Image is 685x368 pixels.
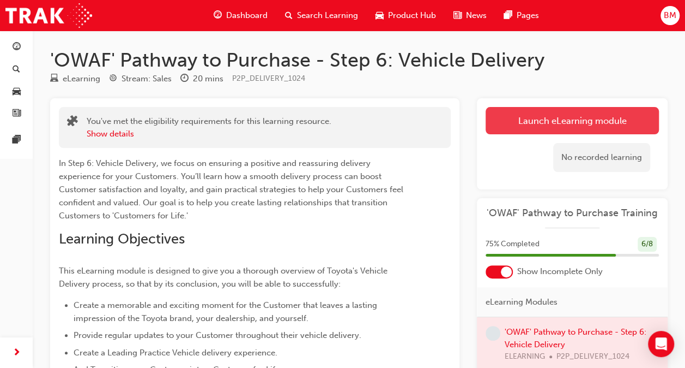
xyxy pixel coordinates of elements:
[664,9,676,22] span: BM
[13,43,21,52] span: guage-icon
[276,4,367,27] a: search-iconSearch Learning
[13,109,21,119] span: news-icon
[504,9,512,22] span: pages-icon
[445,4,495,27] a: news-iconNews
[109,74,117,84] span: target-icon
[74,300,379,323] span: Create a memorable and exciting moment for the Customer that leaves a lasting impression of the T...
[74,348,277,358] span: Create a Leading Practice Vehicle delivery experience.
[517,265,603,278] span: Show Incomplete Only
[5,3,92,28] img: Trak
[388,9,436,22] span: Product Hub
[13,65,20,75] span: search-icon
[67,116,78,129] span: puzzle-icon
[486,207,659,219] a: 'OWAF' Pathway to Purchase Training
[193,73,223,85] div: 20 mins
[453,9,462,22] span: news-icon
[205,4,276,27] a: guage-iconDashboard
[50,48,668,72] h1: 'OWAF' Pathway to Purchase - Step 6: Vehicle Delivery
[285,9,293,22] span: search-icon
[87,128,134,140] button: Show details
[486,238,539,251] span: 75 % Completed
[59,158,405,221] span: In Step 6: Vehicle Delivery, we focus on ensuring a positive and reassuring delivery experience f...
[638,237,657,252] div: 6 / 8
[486,107,659,134] a: Launch eLearning module
[367,4,445,27] a: car-iconProduct Hub
[375,9,384,22] span: car-icon
[226,9,268,22] span: Dashboard
[109,72,172,86] div: Stream
[13,87,21,97] span: car-icon
[13,346,21,360] span: next-icon
[553,143,650,172] div: No recorded learning
[232,74,305,83] span: Learning resource code
[660,6,680,25] button: BM
[59,266,390,289] span: This eLearning module is designed to give you a thorough overview of Toyota's Vehicle Delivery pr...
[517,9,539,22] span: Pages
[180,74,189,84] span: clock-icon
[74,330,361,340] span: Provide regular updates to your Customer throughout their vehicle delivery.
[486,296,557,308] span: eLearning Modules
[486,326,500,341] span: learningRecordVerb_NONE-icon
[13,135,21,145] span: pages-icon
[648,331,674,357] div: Open Intercom Messenger
[87,115,331,140] div: You've met the eligibility requirements for this learning resource.
[180,72,223,86] div: Duration
[50,74,58,84] span: learningResourceType_ELEARNING-icon
[495,4,548,27] a: pages-iconPages
[297,9,358,22] span: Search Learning
[63,73,100,85] div: eLearning
[59,230,185,247] span: Learning Objectives
[466,9,487,22] span: News
[122,73,172,85] div: Stream: Sales
[214,9,222,22] span: guage-icon
[50,72,100,86] div: Type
